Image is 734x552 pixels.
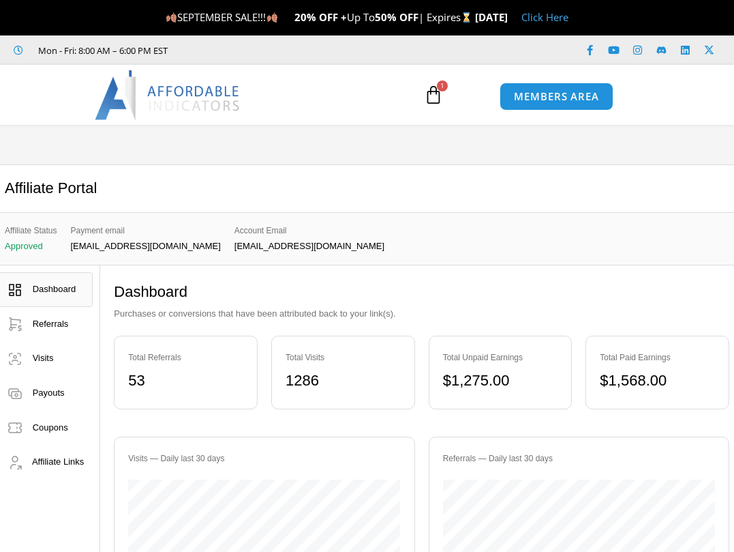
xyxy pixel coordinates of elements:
span: $ [600,372,608,389]
span: Payment email [71,223,221,238]
div: Total Visits [286,350,401,365]
a: Click Here [521,10,568,24]
strong: 50% OFF [375,10,418,24]
div: 1286 [286,367,401,395]
div: Total Unpaid Earnings [443,350,558,365]
p: Approved [5,242,57,251]
img: ⌛ [461,12,472,23]
span: 1 [437,81,448,91]
strong: 20% OFF + [294,10,347,24]
p: [EMAIL_ADDRESS][DOMAIN_NAME] [234,242,384,251]
div: Total Paid Earnings [600,350,715,365]
a: MEMBERS AREA [500,83,613,111]
span: Account Email [234,223,384,238]
span: Dashboard [33,284,76,294]
span: Mon - Fri: 8:00 AM – 6:00 PM EST [35,42,168,59]
img: 🍂 [267,12,277,23]
span: Coupons [33,422,68,433]
div: Total Referrals [128,350,243,365]
span: Affiliate Status [5,223,57,238]
strong: [DATE] [475,10,508,24]
img: 🍂 [166,12,177,23]
bdi: 1,568.00 [600,372,667,389]
span: Payouts [33,388,65,398]
span: MEMBERS AREA [514,91,599,102]
p: [EMAIL_ADDRESS][DOMAIN_NAME] [71,242,221,251]
div: Visits — Daily last 30 days [128,451,400,466]
p: Purchases or conversions that have been attributed back to your link(s). [114,306,729,322]
div: Referrals — Daily last 30 days [443,451,715,466]
span: Referrals [33,319,69,329]
span: Affiliate Links [32,456,84,467]
span: SEPTEMBER SALE!!! Up To | Expires [166,10,474,24]
img: LogoAI | Affordable Indicators – NinjaTrader [95,70,241,119]
div: 53 [128,367,243,395]
a: 1 [403,75,463,115]
h2: Affiliate Portal [5,179,97,199]
iframe: Customer reviews powered by Trustpilot [178,44,382,57]
span: Visits [33,353,54,363]
h2: Dashboard [114,282,729,302]
bdi: 1,275.00 [443,372,510,389]
span: $ [443,372,451,389]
